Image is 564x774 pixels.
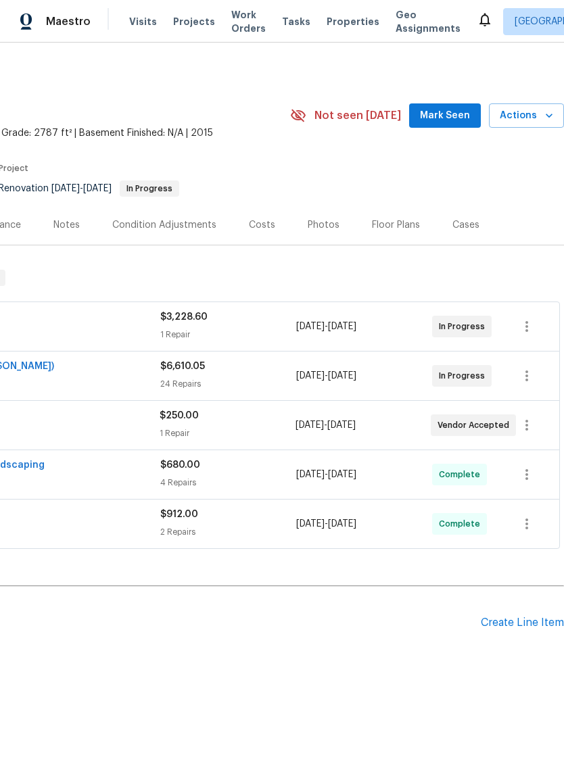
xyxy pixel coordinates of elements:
[438,418,515,432] span: Vendor Accepted
[481,616,564,629] div: Create Line Item
[160,411,199,420] span: $250.00
[129,15,157,28] span: Visits
[296,418,356,432] span: -
[296,468,356,481] span: -
[296,420,324,430] span: [DATE]
[489,103,564,128] button: Actions
[53,218,80,232] div: Notes
[173,15,215,28] span: Projects
[160,510,198,519] span: $912.00
[160,377,296,391] div: 24 Repairs
[420,107,470,124] span: Mark Seen
[160,476,296,489] div: 4 Repairs
[328,371,356,381] span: [DATE]
[327,420,356,430] span: [DATE]
[308,218,339,232] div: Photos
[296,320,356,333] span: -
[439,369,490,383] span: In Progress
[160,460,200,470] span: $680.00
[296,470,325,479] span: [DATE]
[452,218,479,232] div: Cases
[112,218,216,232] div: Condition Adjustments
[439,517,486,531] span: Complete
[296,519,325,529] span: [DATE]
[396,8,461,35] span: Geo Assignments
[328,322,356,331] span: [DATE]
[231,8,266,35] span: Work Orders
[328,470,356,479] span: [DATE]
[51,184,112,193] span: -
[282,17,310,26] span: Tasks
[46,15,91,28] span: Maestro
[328,519,356,529] span: [DATE]
[314,109,401,122] span: Not seen [DATE]
[160,427,295,440] div: 1 Repair
[121,185,178,193] span: In Progress
[296,371,325,381] span: [DATE]
[160,362,205,371] span: $6,610.05
[160,328,296,341] div: 1 Repair
[83,184,112,193] span: [DATE]
[327,15,379,28] span: Properties
[439,320,490,333] span: In Progress
[296,369,356,383] span: -
[296,517,356,531] span: -
[249,218,275,232] div: Costs
[439,468,486,481] span: Complete
[500,107,553,124] span: Actions
[372,218,420,232] div: Floor Plans
[160,312,208,322] span: $3,228.60
[409,103,481,128] button: Mark Seen
[51,184,80,193] span: [DATE]
[160,525,296,539] div: 2 Repairs
[296,322,325,331] span: [DATE]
